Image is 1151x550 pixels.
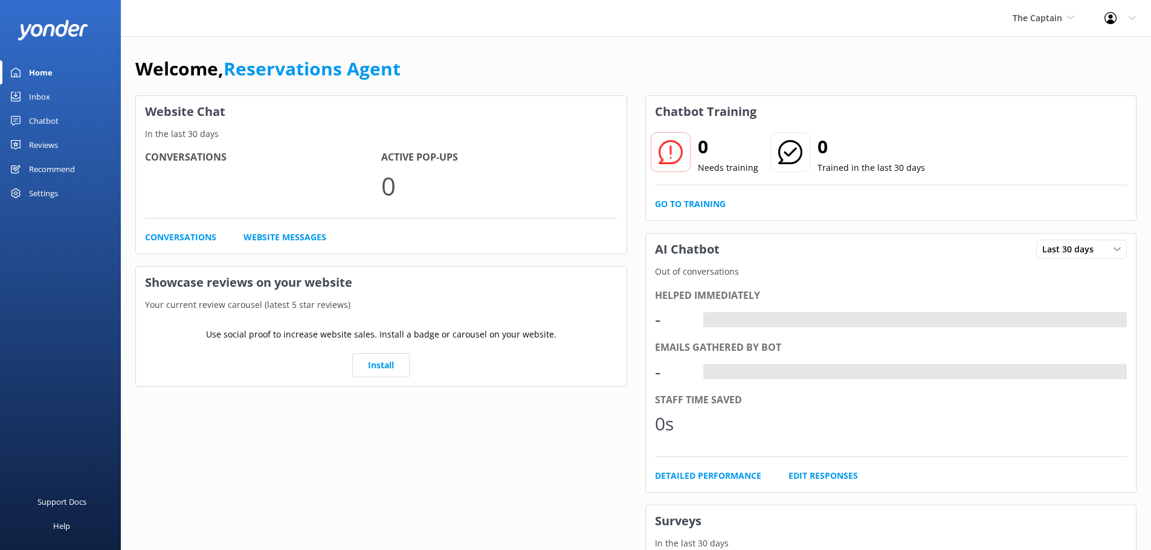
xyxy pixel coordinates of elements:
[381,150,617,165] h4: Active Pop-ups
[655,392,1127,408] div: Staff time saved
[136,96,627,127] h3: Website Chat
[698,132,758,161] h2: 0
[145,150,381,165] h4: Conversations
[29,133,58,157] div: Reviews
[817,161,925,174] p: Trained in the last 30 days
[655,288,1127,304] div: Helped immediately
[29,109,59,133] div: Chatbot
[53,514,70,538] div: Help
[18,20,88,40] img: yonder-white-logo.png
[703,312,712,328] div: -
[352,353,410,377] a: Install
[655,305,691,334] div: -
[29,157,75,181] div: Recommend
[136,298,627,312] p: Your current review carousel (latest 5 star reviews)
[1042,243,1101,256] span: Last 30 days
[646,537,1136,550] p: In the last 30 days
[136,127,627,141] p: In the last 30 days
[655,357,691,386] div: -
[703,364,712,380] div: -
[817,132,925,161] h2: 0
[381,165,617,206] p: 0
[655,469,761,482] a: Detailed Performance
[1013,12,1062,24] span: The Captain
[243,231,326,244] a: Website Messages
[646,96,766,127] h3: Chatbot Training
[646,234,729,265] h3: AI Chatbot
[655,409,691,438] div: 0s
[37,490,86,514] div: Support Docs
[646,505,1136,537] h3: Surveys
[136,267,627,298] h3: Showcase reviews on your website
[29,60,53,85] div: Home
[145,231,216,244] a: Conversations
[29,85,50,109] div: Inbox
[655,197,726,211] a: Go to Training
[224,56,401,81] a: Reservations Agent
[646,265,1136,278] p: Out of conversations
[29,181,58,205] div: Settings
[655,340,1127,356] div: Emails gathered by bot
[135,54,401,83] h1: Welcome,
[788,469,858,482] a: Edit Responses
[206,328,556,341] p: Use social proof to increase website sales. Install a badge or carousel on your website.
[698,161,758,174] p: Needs training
